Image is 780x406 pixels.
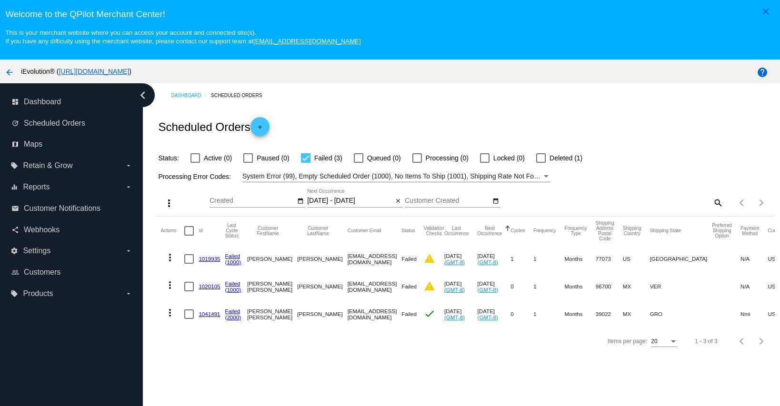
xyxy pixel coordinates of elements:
button: Change sorting for ShippingCountry [623,226,641,236]
i: arrow_drop_down [125,290,132,297]
span: Paused (0) [257,152,289,164]
mat-cell: US [623,245,650,273]
a: update Scheduled Orders [11,116,132,131]
mat-cell: [PERSON_NAME] [297,273,347,300]
mat-cell: Months [565,300,596,328]
span: Active (0) [204,152,232,164]
mat-icon: search [712,195,723,210]
mat-icon: more_vert [164,307,176,318]
mat-cell: N/A [740,245,768,273]
mat-cell: Months [565,245,596,273]
span: Failed [401,256,417,262]
i: dashboard [11,98,19,106]
i: arrow_drop_down [125,162,132,169]
button: Change sorting for Frequency [533,228,556,234]
mat-cell: [EMAIL_ADDRESS][DOMAIN_NAME] [348,245,402,273]
mat-cell: [EMAIL_ADDRESS][DOMAIN_NAME] [348,273,402,300]
span: Reports [23,183,50,191]
mat-cell: Nmi [740,300,768,328]
button: Change sorting for NextOccurrenceUtc [478,226,502,236]
mat-icon: warning [424,280,435,292]
mat-cell: Months [565,273,596,300]
button: Previous page [733,193,752,212]
mat-icon: help [757,67,768,78]
i: people_outline [11,268,19,276]
span: Products [23,289,53,298]
mat-cell: MX [623,273,650,300]
a: (GMT-8) [478,259,498,265]
button: Change sorting for CustomerLastName [297,226,339,236]
a: (1000) [225,287,241,293]
mat-icon: more_vert [164,279,176,291]
a: 1019935 [199,256,220,262]
span: Customer Notifications [24,204,100,213]
mat-icon: more_vert [163,198,175,209]
mat-header-cell: Actions [160,217,184,245]
mat-icon: add [254,124,266,135]
a: (1000) [225,259,241,265]
mat-header-cell: Validation Checks [424,217,444,245]
i: share [11,226,19,234]
mat-cell: 39022 [596,300,623,328]
span: 20 [651,338,657,345]
a: (GMT-8) [444,287,465,293]
span: Retain & Grow [23,161,72,170]
span: Dashboard [24,98,61,106]
button: Change sorting for CustomerEmail [348,228,381,234]
span: Settings [23,247,50,255]
mat-icon: warning [424,253,435,264]
button: Change sorting for LastOccurrenceUtc [444,226,469,236]
span: Deleted (1) [550,152,582,164]
button: Change sorting for CustomerFirstName [247,226,289,236]
mat-icon: arrow_back [4,67,15,78]
a: (GMT-8) [444,314,465,320]
span: Failed (3) [314,152,342,164]
mat-cell: [DATE] [444,300,478,328]
mat-cell: 1 [533,273,564,300]
mat-cell: 77073 [596,245,623,273]
span: Locked (0) [493,152,525,164]
input: Next Occurrence [307,197,393,205]
span: Customers [24,268,60,277]
mat-cell: [PERSON_NAME] [247,245,297,273]
mat-cell: 1 [533,245,564,273]
mat-cell: VER [650,273,712,300]
a: 1020105 [199,283,220,289]
span: Maps [24,140,42,149]
mat-cell: GRO [650,300,712,328]
span: Processing (0) [426,152,469,164]
mat-cell: [PERSON_NAME] [297,245,347,273]
a: Failed [225,308,240,314]
mat-cell: [DATE] [478,245,511,273]
div: 1 - 3 of 3 [695,338,717,345]
a: [EMAIL_ADDRESS][DOMAIN_NAME] [253,38,361,45]
mat-cell: [EMAIL_ADDRESS][DOMAIN_NAME] [348,300,402,328]
a: share Webhooks [11,222,132,238]
i: equalizer [10,183,18,191]
mat-cell: [DATE] [478,273,511,300]
span: Failed [401,311,417,317]
a: (GMT-8) [444,259,465,265]
mat-cell: 0 [510,273,533,300]
div: Items per page: [608,338,647,345]
a: people_outline Customers [11,265,132,280]
i: settings [10,247,18,255]
i: chevron_left [135,88,150,103]
mat-cell: [GEOGRAPHIC_DATA] [650,245,712,273]
span: Webhooks [24,226,60,234]
span: Queued (0) [367,152,401,164]
mat-cell: [PERSON_NAME] [PERSON_NAME] [247,273,297,300]
mat-cell: 96700 [596,273,623,300]
mat-cell: 0 [510,300,533,328]
i: arrow_drop_down [125,183,132,191]
a: map Maps [11,137,132,152]
a: email Customer Notifications [11,201,132,216]
button: Change sorting for ShippingPostcode [596,220,614,241]
button: Change sorting for FrequencyType [565,226,587,236]
mat-select: Items per page: [651,338,678,345]
mat-cell: N/A [740,273,768,300]
h3: Welcome to the QPilot Merchant Center! [5,9,774,20]
i: email [11,205,19,212]
button: Change sorting for Cycles [510,228,525,234]
mat-icon: close [395,198,401,205]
